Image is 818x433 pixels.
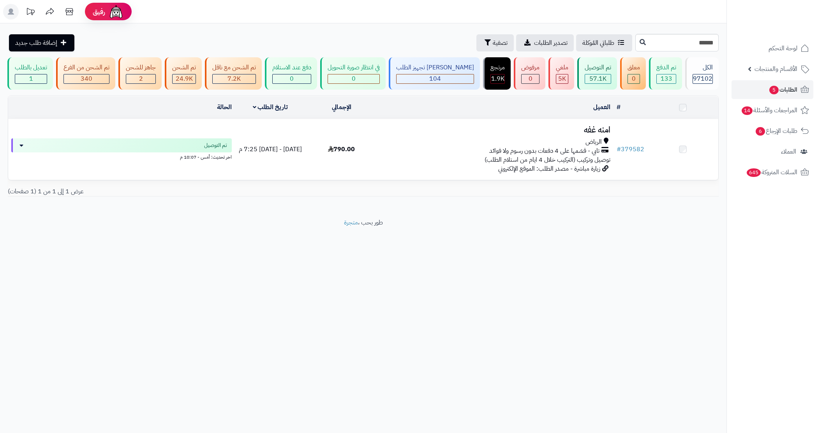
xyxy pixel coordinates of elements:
[781,146,796,157] span: العملاء
[55,57,117,90] a: تم الشحن من الفرع 340
[585,138,602,147] span: الرياض
[755,64,797,74] span: الأقسام والمنتجات
[585,63,611,72] div: تم التوصيل
[253,103,288,112] a: تاريخ الطلب
[204,141,227,149] span: تم التوصيل
[756,127,765,136] span: 6
[490,63,505,72] div: مرتجع
[380,125,610,134] h3: امنه غفه
[63,63,109,72] div: تم الشحن من الفرع
[585,74,611,83] div: 57128
[656,63,676,72] div: تم الدفع
[15,63,47,72] div: تعديل بالطلب
[619,57,647,90] a: معلق 0
[556,74,568,83] div: 5005
[741,105,797,116] span: المراجعات والأسئلة
[273,74,311,83] div: 0
[769,86,779,94] span: 5
[491,74,504,83] div: 1854
[617,145,644,154] a: #379582
[203,57,263,90] a: تم الشحن مع ناقل 7.2K
[93,7,105,16] span: رفيق
[755,125,797,136] span: طلبات الإرجاع
[769,84,797,95] span: الطلبات
[429,74,441,83] span: 104
[117,57,163,90] a: جاهز للشحن 2
[489,147,599,156] span: تابي - قسّمها على 4 دفعات بدون رسوم ولا فوائد
[558,74,566,83] span: 5K
[617,145,621,154] span: #
[397,74,474,83] div: 104
[139,74,143,83] span: 2
[493,38,508,48] span: تصفية
[582,38,614,48] span: طلباتي المُوكلة
[328,74,379,83] div: 0
[732,101,813,120] a: المراجعات والأسئلة14
[319,57,387,90] a: في انتظار صورة التحويل 0
[126,74,155,83] div: 2
[593,103,610,112] a: العميل
[769,43,797,54] span: لوحة التحكم
[21,4,40,21] a: تحديثات المنصة
[628,63,640,72] div: معلق
[272,63,311,72] div: دفع عند الاستلام
[15,38,57,48] span: إضافة طلب جديد
[263,57,319,90] a: دفع عند الاستلام 0
[290,74,294,83] span: 0
[576,34,632,51] a: طلباتي المُوكلة
[693,63,713,72] div: الكل
[746,167,797,178] span: السلات المتروكة
[521,63,539,72] div: مرفوض
[693,74,712,83] span: 97102
[632,74,636,83] span: 0
[628,74,640,83] div: 0
[516,34,574,51] a: تصدير الطلبات
[647,57,684,90] a: تم الدفع 133
[344,218,358,227] a: متجرة
[64,74,109,83] div: 340
[9,34,74,51] a: إضافة طلب جديد
[173,74,196,83] div: 24889
[732,142,813,161] a: العملاء
[747,168,761,177] span: 645
[534,38,568,48] span: تصدير الطلبات
[213,74,256,83] div: 7222
[332,103,351,112] a: الإجمالي
[498,164,600,173] span: زيارة مباشرة - مصدر الطلب: الموقع الإلكتروني
[661,74,672,83] span: 133
[765,6,811,22] img: logo-2.png
[529,74,532,83] span: 0
[732,163,813,182] a: السلات المتروكة645
[163,57,203,90] a: تم الشحن 24.9K
[732,39,813,58] a: لوحة التحكم
[617,103,621,112] a: #
[81,74,92,83] span: 340
[328,63,380,72] div: في انتظار صورة التحويل
[396,63,474,72] div: [PERSON_NAME] تجهيز الطلب
[328,145,355,154] span: 790.00
[227,74,241,83] span: 7.2K
[481,57,512,90] a: مرتجع 1.9K
[476,34,514,51] button: تصفية
[352,74,356,83] span: 0
[217,103,232,112] a: الحالة
[126,63,156,72] div: جاهز للشحن
[2,187,363,196] div: عرض 1 إلى 1 من 1 (1 صفحات)
[547,57,576,90] a: ملغي 5K
[212,63,256,72] div: تم الشحن مع ناقل
[172,63,196,72] div: تم الشحن
[239,145,302,154] span: [DATE] - [DATE] 7:25 م
[15,74,47,83] div: 1
[11,152,232,161] div: اخر تحديث: أمس - 10:07 م
[684,57,720,90] a: الكل97102
[387,57,481,90] a: [PERSON_NAME] تجهيز الطلب 104
[485,155,610,164] span: توصيل وتركيب (التركيب خلال 4 ايام من استلام الطلب)
[108,4,124,19] img: ai-face.png
[732,122,813,140] a: طلبات الإرجاع6
[491,74,504,83] span: 1.9K
[29,74,33,83] span: 1
[576,57,619,90] a: تم التوصيل 57.1K
[176,74,193,83] span: 24.9K
[732,80,813,99] a: الطلبات5
[556,63,568,72] div: ملغي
